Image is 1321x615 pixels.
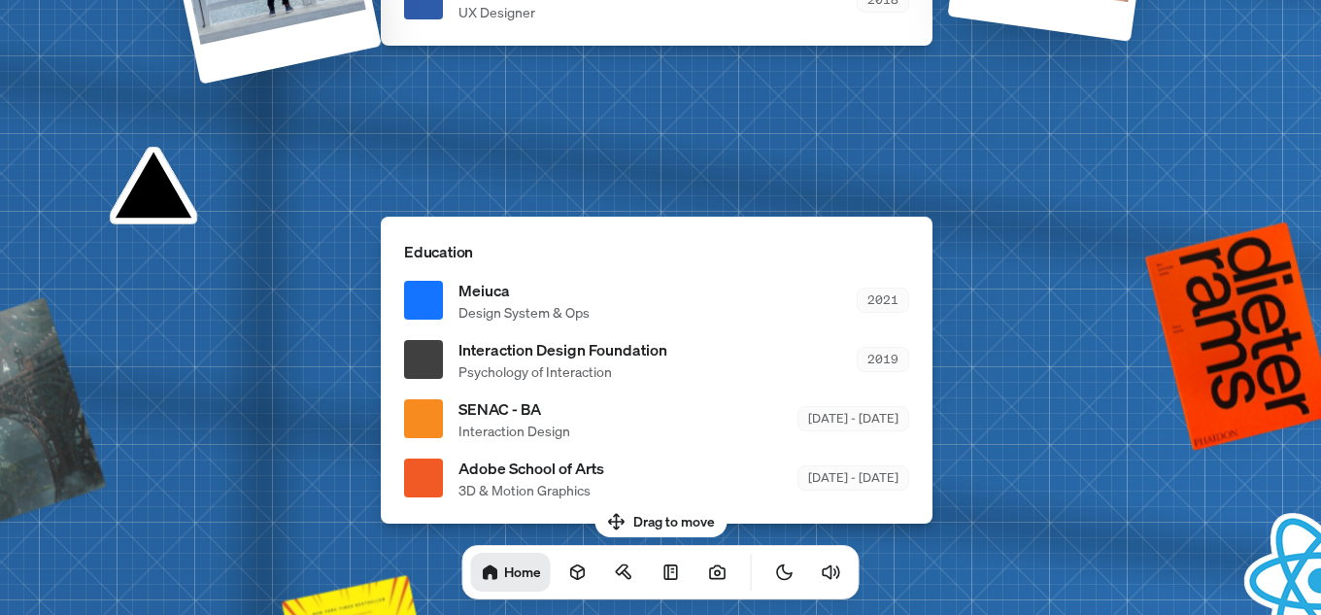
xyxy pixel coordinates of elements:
[797,406,909,430] div: [DATE] - [DATE]
[458,457,604,480] span: Adobe School of Arts
[458,480,604,500] span: 3D & Motion Graphics
[797,465,909,490] div: [DATE] - [DATE]
[458,397,570,421] span: SENAC - BA
[458,279,590,302] span: Meiuca
[458,2,647,22] span: UX Designer
[458,302,590,323] span: Design System & Ops
[404,240,909,263] p: Education
[765,553,804,592] button: Toggle Theme
[458,338,667,361] span: Interaction Design Foundation
[458,421,570,441] span: Interaction Design
[504,563,541,581] h1: Home
[857,288,909,312] div: 2021
[471,553,551,592] a: Home
[458,361,667,382] span: Psychology of Interaction
[812,553,851,592] button: Toggle Audio
[857,347,909,371] div: 2019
